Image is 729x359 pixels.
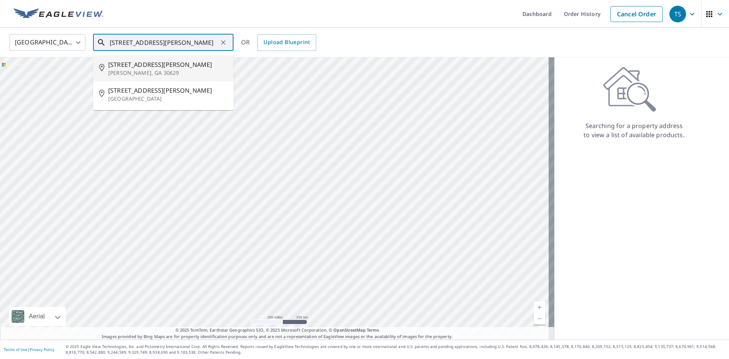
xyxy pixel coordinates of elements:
[108,95,227,103] p: [GEOGRAPHIC_DATA]
[4,347,27,352] a: Terms of Use
[534,302,545,313] a: Current Level 5, Zoom In
[611,6,663,22] a: Cancel Order
[30,347,54,352] a: Privacy Policy
[9,32,85,53] div: [GEOGRAPHIC_DATA]
[534,313,545,324] a: Current Level 5, Zoom Out
[333,327,365,333] a: OpenStreetMap
[4,347,54,352] p: |
[264,38,310,47] span: Upload Blueprint
[669,6,686,22] div: TS
[241,34,316,51] div: OR
[27,307,47,326] div: Aerial
[14,8,103,20] img: EV Logo
[175,327,379,334] span: © 2025 TomTom, Earthstar Geographics SIO, © 2025 Microsoft Corporation, ©
[108,60,227,69] span: [STREET_ADDRESS][PERSON_NAME]
[110,32,218,53] input: Search by address or latitude-longitude
[218,37,229,48] button: Clear
[257,34,316,51] a: Upload Blueprint
[583,121,685,139] p: Searching for a property address to view a list of available products.
[367,327,379,333] a: Terms
[108,86,227,95] span: [STREET_ADDRESS][PERSON_NAME]
[108,69,227,77] p: [PERSON_NAME], GA 30629
[66,344,725,355] p: © 2025 Eagle View Technologies, Inc. and Pictometry International Corp. All Rights Reserved. Repo...
[9,307,66,326] div: Aerial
